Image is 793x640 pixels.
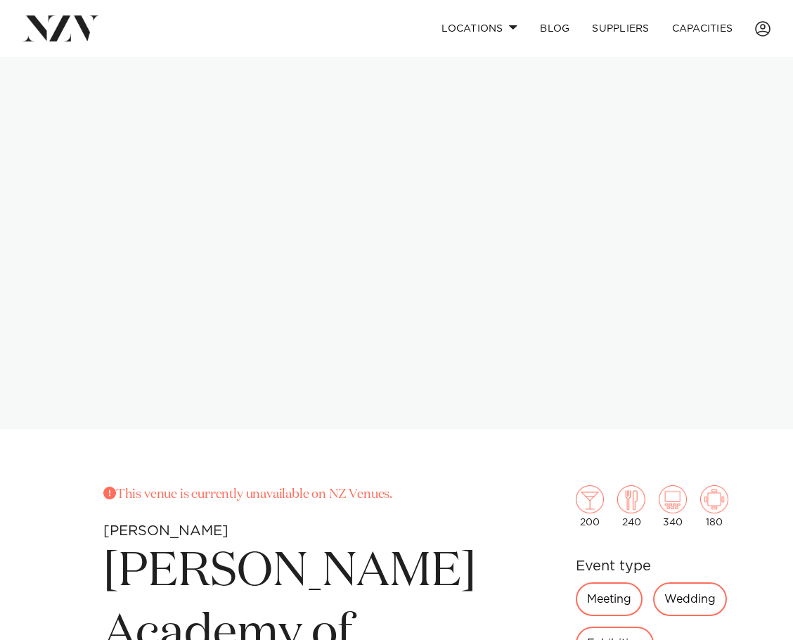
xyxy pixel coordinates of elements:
h6: Event type [576,556,728,577]
div: 240 [617,485,645,527]
img: nzv-logo.png [22,15,99,41]
img: theatre.png [659,485,687,513]
div: 340 [659,485,687,527]
div: Wedding [653,582,727,616]
a: Capacities [661,13,744,44]
div: 200 [576,485,604,527]
a: BLOG [529,13,581,44]
div: 180 [700,485,728,527]
div: Meeting [576,582,643,616]
a: SUPPLIERS [581,13,660,44]
a: Locations [430,13,529,44]
p: This venue is currently unavailable on NZ Venues. [103,485,476,505]
img: cocktail.png [576,485,604,513]
img: meeting.png [700,485,728,513]
small: [PERSON_NAME] [103,524,228,538]
img: dining.png [617,485,645,513]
